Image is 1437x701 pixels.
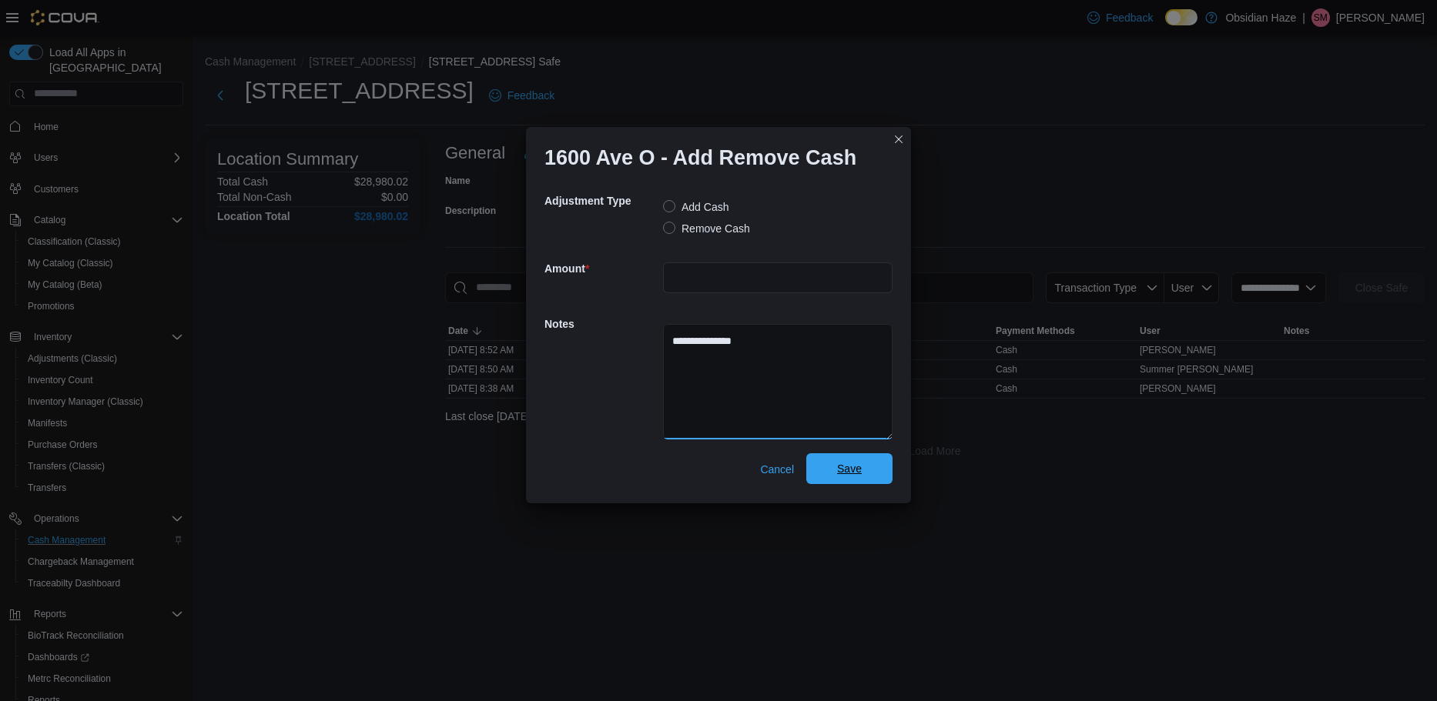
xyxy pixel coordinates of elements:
[663,198,729,216] label: Add Cash
[806,453,893,484] button: Save
[837,461,862,476] span: Save
[760,462,794,477] span: Cancel
[544,145,856,170] h1: 1600 Ave O - Add Remove Cash
[889,130,908,149] button: Closes this modal window
[544,253,660,284] h5: Amount
[544,309,660,339] h5: Notes
[663,219,750,238] label: Remove Cash
[754,454,800,485] button: Cancel
[544,185,660,216] h5: Adjustment Type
